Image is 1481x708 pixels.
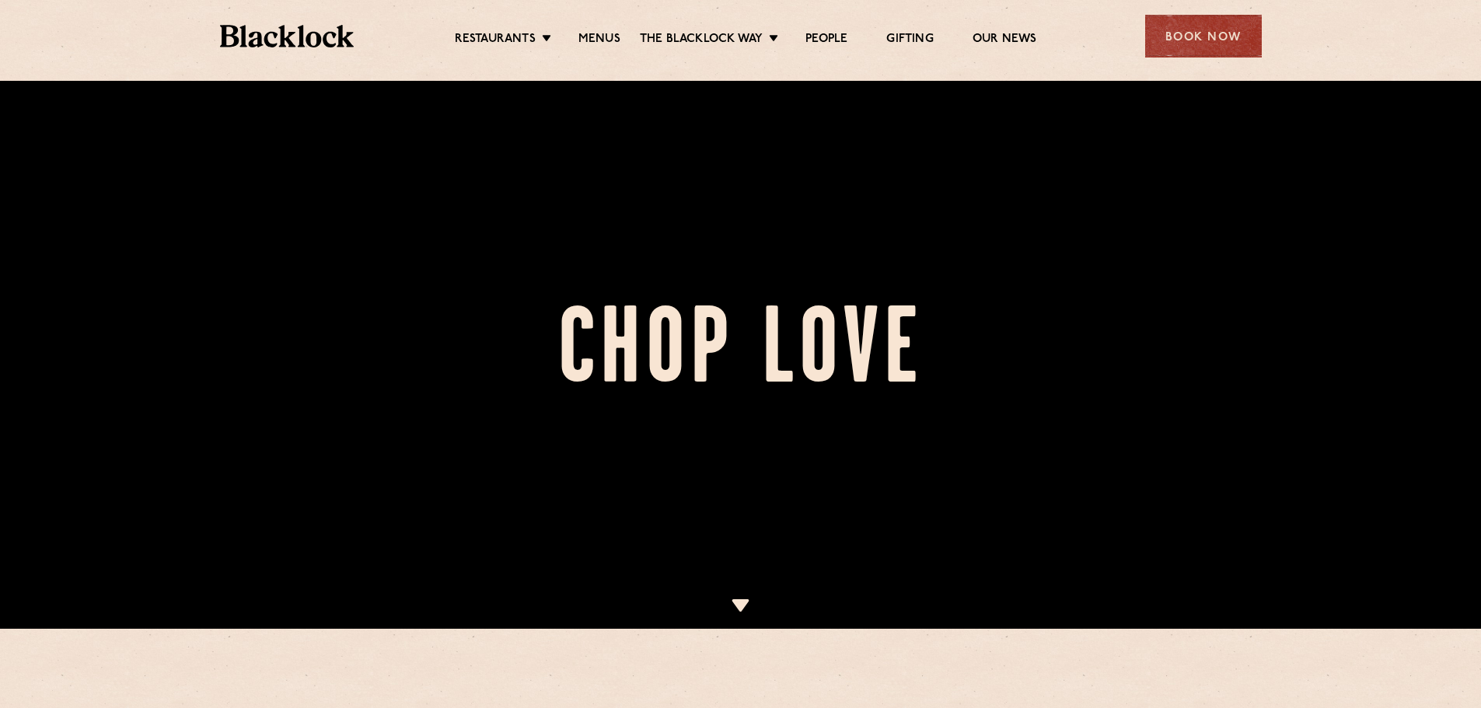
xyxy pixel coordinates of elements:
a: People [805,32,847,49]
a: Our News [973,32,1037,49]
img: icon-dropdown-cream.svg [731,599,750,612]
a: Gifting [886,32,933,49]
a: Menus [578,32,620,49]
img: BL_Textured_Logo-footer-cropped.svg [220,25,355,47]
div: Book Now [1145,15,1262,58]
a: Restaurants [455,32,536,49]
a: The Blacklock Way [640,32,763,49]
